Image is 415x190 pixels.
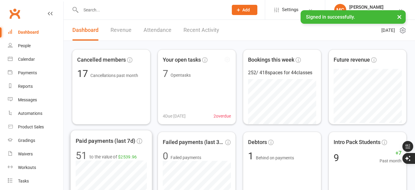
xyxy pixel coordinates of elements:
[162,56,201,64] span: Your open tasks
[349,10,395,15] div: The Movement Park LLC
[8,26,63,39] a: Dashboard
[18,30,39,35] div: Dashboard
[242,8,250,12] span: Add
[256,155,294,160] span: Behind on payments
[18,70,37,75] div: Payments
[8,107,63,120] a: Automations
[111,20,132,41] a: Revenue
[8,134,63,147] a: Gradings
[380,149,401,158] span: +7
[8,174,63,188] a: Tasks
[18,111,42,116] div: Automations
[162,113,185,119] span: 4 Due [DATE]
[282,3,298,17] span: Settings
[72,20,98,41] a: Dashboard
[8,39,63,53] a: People
[163,151,168,161] div: 0
[18,43,31,48] div: People
[334,138,380,147] span: Intro Pack Students
[162,69,168,78] div: 7
[8,147,63,161] a: Waivers
[334,56,370,64] span: Future revenue
[76,136,135,146] span: Paid payments (last 7d)
[8,120,63,134] a: Product Sales
[349,5,395,10] div: [PERSON_NAME]
[18,124,44,129] div: Product Sales
[170,73,190,78] span: Open tasks
[394,10,405,23] button: ×
[18,152,33,156] div: Waivers
[171,154,201,161] span: Failed payments
[118,155,137,160] span: $2539.96
[77,55,126,64] span: Cancelled members
[18,138,35,143] div: Gradings
[334,153,339,163] div: 9
[77,68,90,79] span: 17
[248,138,267,147] span: Debtors
[183,20,219,41] a: Recent Activity
[18,57,35,62] div: Calendar
[248,56,294,64] span: Bookings this week
[89,153,137,160] span: to the value of
[144,20,171,41] a: Attendance
[8,53,63,66] a: Calendar
[8,161,63,174] a: Workouts
[18,165,36,170] div: Workouts
[232,5,257,15] button: Add
[7,6,22,21] a: Clubworx
[8,66,63,80] a: Payments
[248,150,256,162] span: 1
[18,97,37,102] div: Messages
[334,4,346,16] div: MC
[381,27,395,34] span: [DATE]
[8,80,63,93] a: Reports
[306,14,355,20] span: Signed in successfully.
[76,150,87,160] div: 51
[213,113,231,119] span: 2 overdue
[79,6,224,14] input: Search...
[8,93,63,107] a: Messages
[18,84,33,89] div: Reports
[248,69,316,77] div: 252 / 418 spaces for 44 classes
[18,179,29,183] div: Tasks
[163,138,224,147] span: Failed payments (last 30d)
[90,73,138,78] span: Cancellations past month
[380,158,401,164] span: Past month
